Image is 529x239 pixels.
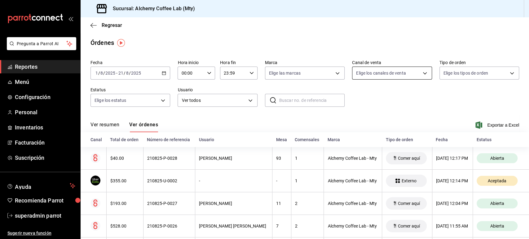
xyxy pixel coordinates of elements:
[17,41,67,47] span: Pregunta a Parrot AI
[117,39,125,47] img: Tooltip marker
[147,178,191,183] div: 210825-U-0002
[265,60,345,65] label: Marca
[110,178,139,183] div: $355.00
[147,224,191,228] div: 210825-P-0026
[90,88,170,92] label: Estatus
[110,137,139,142] div: Total de orden
[386,137,428,142] div: Tipo de orden
[488,156,507,161] span: Abierta
[199,178,268,183] div: -
[295,201,320,206] div: 2
[295,156,320,161] div: 1
[15,138,75,147] span: Facturación
[147,137,191,142] div: Número de referencia
[147,201,191,206] div: 210825-P-0027
[276,224,287,228] div: 7
[7,230,75,237] span: Sugerir nueva función
[116,71,117,76] span: -
[199,137,269,142] div: Usuario
[276,156,287,161] div: 93
[129,122,158,132] button: Ver órdenes
[295,224,320,228] div: 2
[485,178,509,183] span: Aceptada
[199,156,268,161] div: [PERSON_NAME]
[108,5,195,12] h3: Sucursal: Alchemy Coffee Lab (Mty)
[110,201,139,206] div: $193.00
[477,121,519,129] button: Exportar a Excel
[439,60,519,65] label: Tipo de orden
[399,178,419,183] span: Externo
[276,201,287,206] div: 11
[95,71,98,76] input: --
[178,88,257,92] label: Usuario
[199,201,268,206] div: [PERSON_NAME]
[328,224,378,228] div: Alchemy Coffee Lab - Mty
[131,71,141,76] input: ----
[95,97,126,103] span: Elige los estatus
[328,137,378,142] div: Marca
[436,178,469,183] div: [DATE] 12:14 PM
[100,71,103,76] input: --
[356,70,406,76] span: Elige los canales de venta
[15,63,75,71] span: Reportes
[147,156,191,161] div: 210825-P-0028
[68,16,73,21] button: open_drawer_menu
[178,60,215,65] label: Hora inicio
[15,182,67,189] span: Ayuda
[15,93,75,101] span: Configuración
[488,224,507,228] span: Abierta
[488,201,507,206] span: Abierta
[276,178,287,183] div: -
[295,137,320,142] div: Comensales
[118,71,124,76] input: --
[436,156,469,161] div: [DATE] 12:17 PM
[90,122,119,132] button: Ver resumen
[395,224,422,228] span: Comer aquí
[436,137,469,142] div: Fecha
[276,137,287,142] div: Mesa
[15,123,75,132] span: Inventarios
[90,122,158,132] div: navigation tabs
[102,22,122,28] span: Regresar
[328,156,378,161] div: Alchemy Coffee Lab - Mty
[220,60,258,65] label: Hora fin
[15,108,75,116] span: Personal
[269,70,301,76] span: Elige las marcas
[395,201,422,206] span: Comer aquí
[328,178,378,183] div: Alchemy Coffee Lab - Mty
[90,22,122,28] button: Regresar
[279,94,345,106] input: Buscar no. de referencia
[124,71,126,76] span: /
[477,137,519,142] div: Estatus
[199,224,268,228] div: [PERSON_NAME] [PERSON_NAME]
[90,60,170,65] label: Fecha
[90,38,114,47] div: Órdenes
[328,201,378,206] div: Alchemy Coffee Lab - Mty
[15,211,75,220] span: superadmin parrot
[182,97,246,104] span: Ver todos
[395,156,422,161] span: Comer aquí
[103,71,105,76] span: /
[352,60,432,65] label: Canal de venta
[110,156,139,161] div: $40.00
[129,71,131,76] span: /
[15,78,75,86] span: Menú
[295,178,320,183] div: 1
[4,45,76,51] a: Pregunta a Parrot AI
[443,70,488,76] span: Elige los tipos de orden
[7,37,76,50] button: Pregunta a Parrot AI
[105,71,116,76] input: ----
[436,201,469,206] div: [DATE] 12:04 PM
[126,71,129,76] input: --
[15,154,75,162] span: Suscripción
[90,137,103,142] div: Canal
[98,71,100,76] span: /
[110,224,139,228] div: $528.00
[436,224,469,228] div: [DATE] 11:55 AM
[15,196,75,205] span: Recomienda Parrot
